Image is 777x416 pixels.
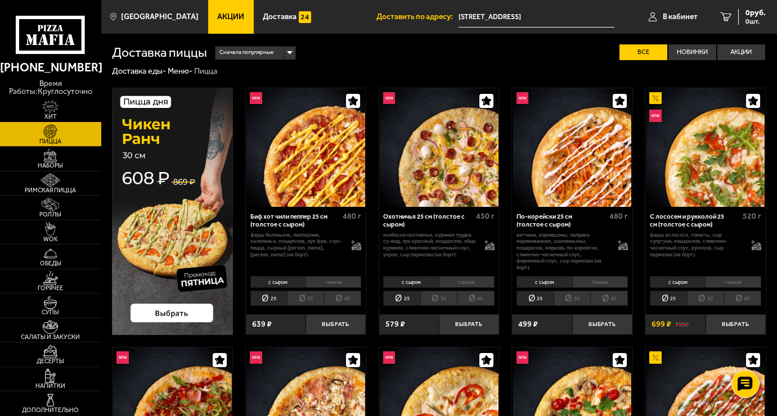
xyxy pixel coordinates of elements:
li: 30 [554,291,590,306]
img: Биф хот чили пеппер 25 см (толстое с сыром) [246,88,365,207]
input: Ваш адрес доставки [459,7,614,28]
li: 30 [287,291,324,306]
div: Пицца [194,66,217,77]
li: с сыром [516,276,572,288]
span: 0 руб. [745,9,766,17]
span: Долгоозёрная улица, 10, подъезд 2 [459,7,614,28]
span: 639 ₽ [252,320,272,328]
span: Доставка [263,13,297,21]
img: Новинка [116,351,129,364]
li: тонкое [439,276,495,288]
li: 30 [687,291,724,306]
span: Акции [217,13,244,21]
label: Все [619,44,667,60]
span: 520 г [743,211,761,221]
img: Новинка [383,92,396,105]
img: 15daf4d41897b9f0e9f617042186c801.svg [299,11,311,24]
li: с сыром [383,276,438,288]
span: 480 г [343,211,361,221]
label: Акции [717,44,765,60]
span: 579 ₽ [385,320,405,328]
a: АкционныйНовинкаС лососем и рукколой 25 см (толстое с сыром) [645,88,765,207]
img: Новинка [649,110,662,122]
li: тонкое [572,276,628,288]
span: Сначала популярные [219,45,273,60]
span: 430 г [476,211,495,221]
img: Новинка [250,351,262,364]
img: С лососем и рукколой 25 см (толстое с сыром) [646,88,765,207]
a: Меню- [168,66,192,76]
a: НовинкаБиф хот чили пеппер 25 см (толстое с сыром) [246,88,366,207]
li: с сыром [650,276,705,288]
li: 40 [324,291,361,306]
div: Охотничья 25 см (толстое с сыром) [383,213,473,229]
img: По-корейски 25 см (толстое с сыром) [513,88,632,207]
li: с сыром [250,276,306,288]
button: Выбрать [439,314,499,334]
div: С лососем и рукколой 25 см (толстое с сыром) [650,213,739,229]
button: Выбрать [572,314,632,334]
p: фарш из лосося, томаты, сыр сулугуни, моцарелла, сливочно-чесночный соус, руккола, сыр пармезан (... [650,232,743,257]
label: Новинки [668,44,716,60]
button: Выбрать [706,314,766,334]
img: Новинка [383,351,396,364]
button: Выбрать [306,314,366,334]
li: 30 [420,291,457,306]
img: Охотничья 25 см (толстое с сыром) [380,88,498,207]
li: 25 [250,291,287,306]
span: 480 г [609,211,628,221]
li: 40 [457,291,494,306]
span: [GEOGRAPHIC_DATA] [121,13,199,21]
div: По-корейски 25 см (толстое с сыром) [516,213,606,229]
li: 40 [590,291,627,306]
img: Новинка [516,92,529,105]
img: Акционный [649,92,662,105]
li: 25 [650,291,686,306]
li: 25 [383,291,420,306]
img: Новинка [516,351,529,364]
p: колбаски охотничьи, куриная грудка су-вид, лук красный, моцарелла, яйцо куриное, сливочно-чесночн... [383,232,476,257]
li: 40 [724,291,761,306]
img: Акционный [649,351,662,364]
h1: Доставка пиццы [112,46,207,59]
p: фарш болоньезе, пепперони, халапеньо, моцарелла, лук фри, соус-пицца, сырный [PERSON_NAME], [PERS... [250,232,343,257]
span: В кабинет [663,13,698,21]
span: 699 ₽ [652,320,671,328]
a: НовинкаПо-корейски 25 см (толстое с сыром) [512,88,632,207]
li: 25 [516,291,553,306]
img: Новинка [250,92,262,105]
a: Доставка еды- [112,66,166,76]
div: Биф хот чили пеппер 25 см (толстое с сыром) [250,213,340,229]
li: тонкое [306,276,361,288]
s: 799 ₽ [675,320,689,328]
span: 499 ₽ [518,320,538,328]
p: ветчина, корнишоны, паприка маринованная, шампиньоны, моцарелла, морковь по-корейски, сливочно-че... [516,232,609,270]
li: тонкое [705,276,761,288]
a: НовинкаОхотничья 25 см (толстое с сыром) [379,88,499,207]
span: Доставить по адресу: [376,13,459,21]
span: 0 шт. [745,18,766,25]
